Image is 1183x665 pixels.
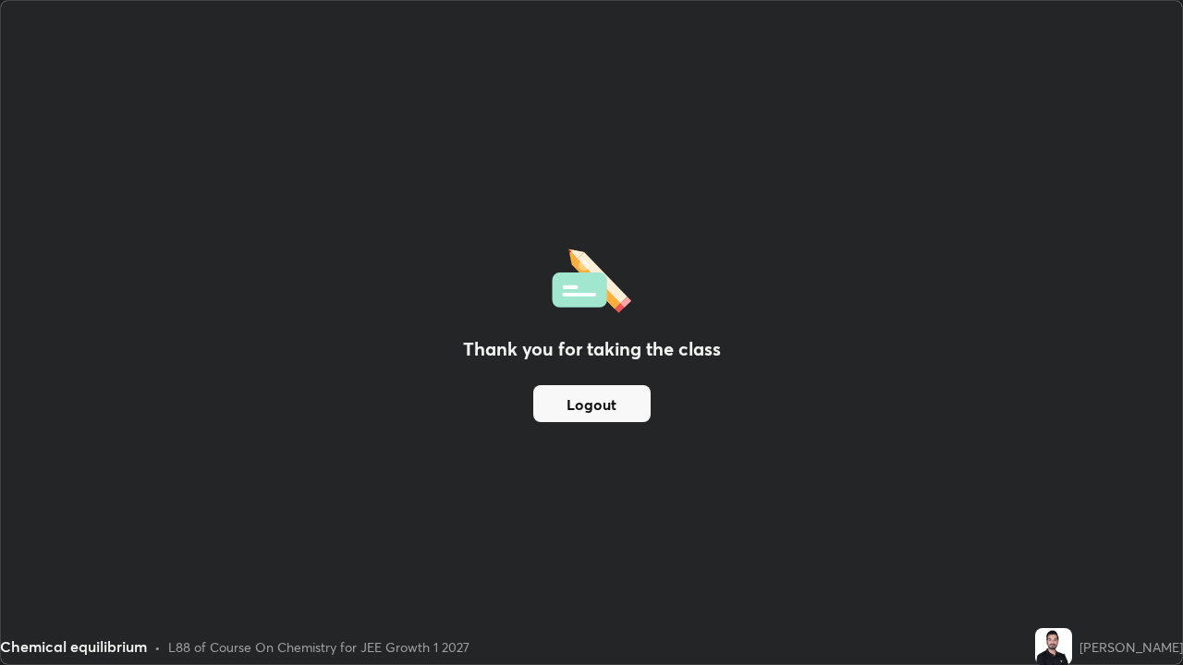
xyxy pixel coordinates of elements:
button: Logout [533,385,651,422]
div: L88 of Course On Chemistry for JEE Growth 1 2027 [168,637,470,657]
div: [PERSON_NAME] [1079,637,1183,657]
div: • [154,637,161,657]
h2: Thank you for taking the class [463,335,721,363]
img: offlineFeedback.1438e8b3.svg [552,243,631,313]
img: 4e1817fbb27c49faa6560c8ebe6e622e.jpg [1035,628,1072,665]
